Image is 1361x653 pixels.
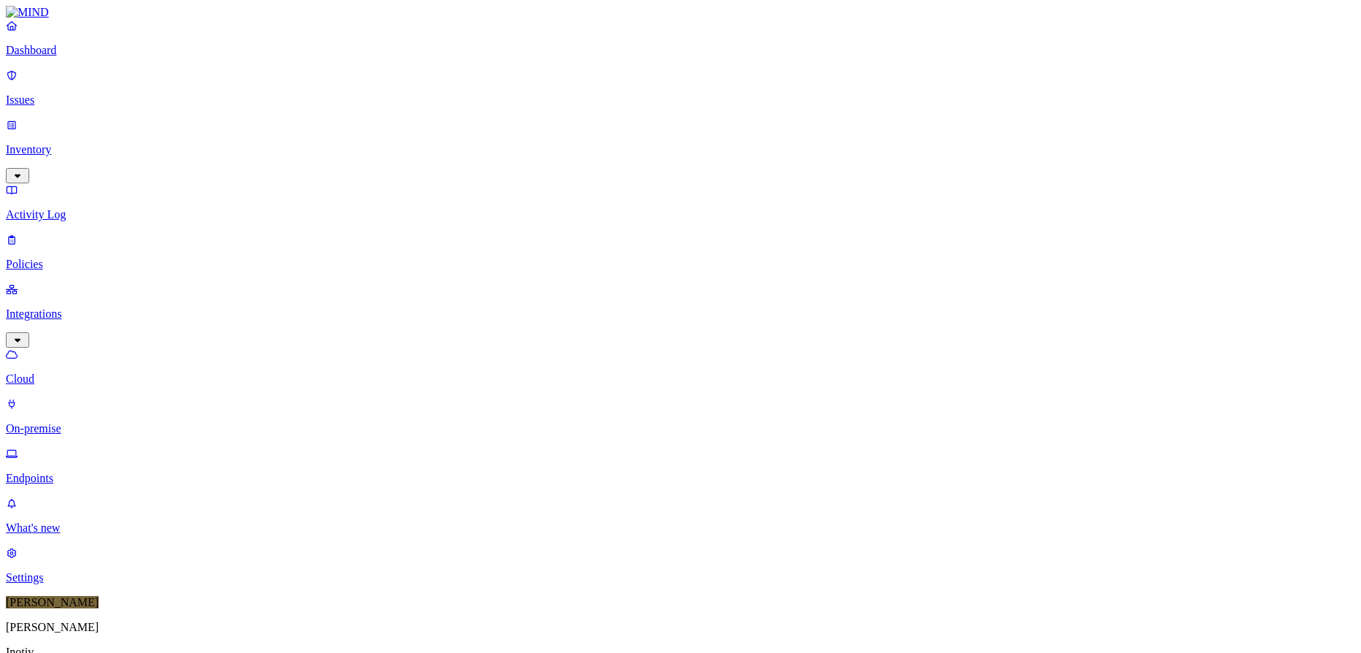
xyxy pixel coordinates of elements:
a: On-premise [6,397,1355,435]
a: Dashboard [6,19,1355,57]
p: Policies [6,258,1355,271]
p: Integrations [6,308,1355,321]
p: What's new [6,522,1355,535]
a: Settings [6,546,1355,584]
p: Endpoints [6,472,1355,485]
p: Inventory [6,143,1355,156]
p: On-premise [6,422,1355,435]
a: Activity Log [6,183,1355,221]
a: MIND [6,6,1355,19]
p: Settings [6,571,1355,584]
a: Inventory [6,118,1355,181]
a: Cloud [6,348,1355,386]
p: Dashboard [6,44,1355,57]
p: Issues [6,93,1355,107]
a: Integrations [6,283,1355,345]
span: [PERSON_NAME] [6,596,99,608]
a: What's new [6,497,1355,535]
a: Issues [6,69,1355,107]
a: Endpoints [6,447,1355,485]
p: Cloud [6,373,1355,386]
p: [PERSON_NAME] [6,621,1355,634]
p: Activity Log [6,208,1355,221]
a: Policies [6,233,1355,271]
img: MIND [6,6,49,19]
